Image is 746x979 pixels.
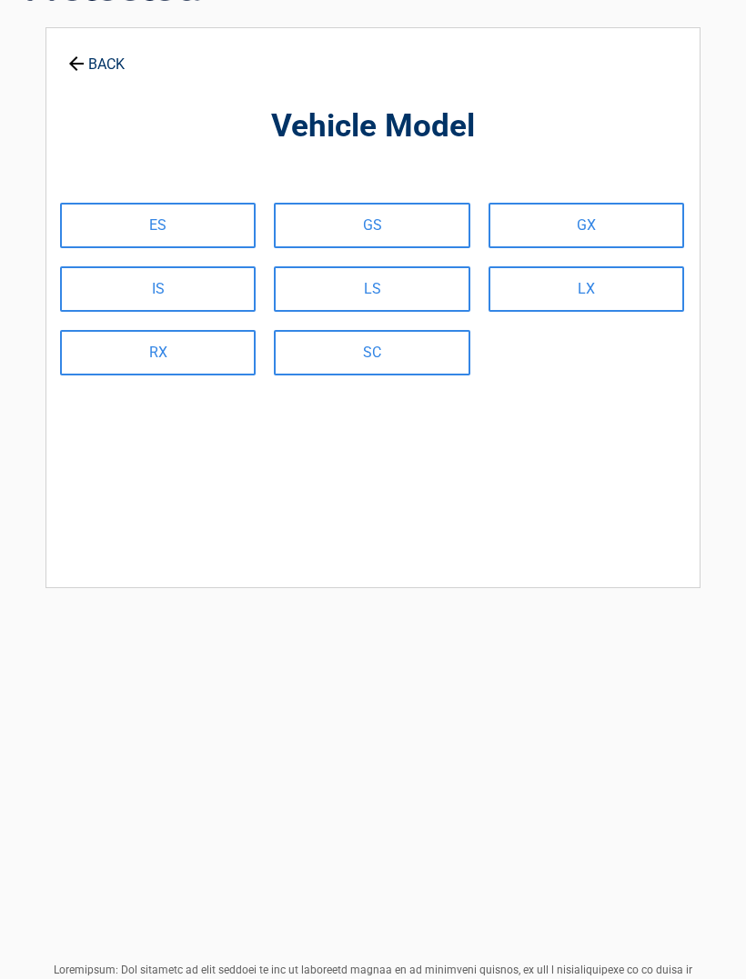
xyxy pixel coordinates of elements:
a: IS [60,266,256,312]
a: ES [60,203,256,248]
a: LS [274,266,469,312]
a: SC [274,330,469,375]
h2: Vehicle Model [55,105,691,148]
a: GX [489,203,684,248]
a: BACK [65,40,128,72]
a: LX [489,266,684,312]
a: RX [60,330,256,375]
a: GS [274,203,469,248]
